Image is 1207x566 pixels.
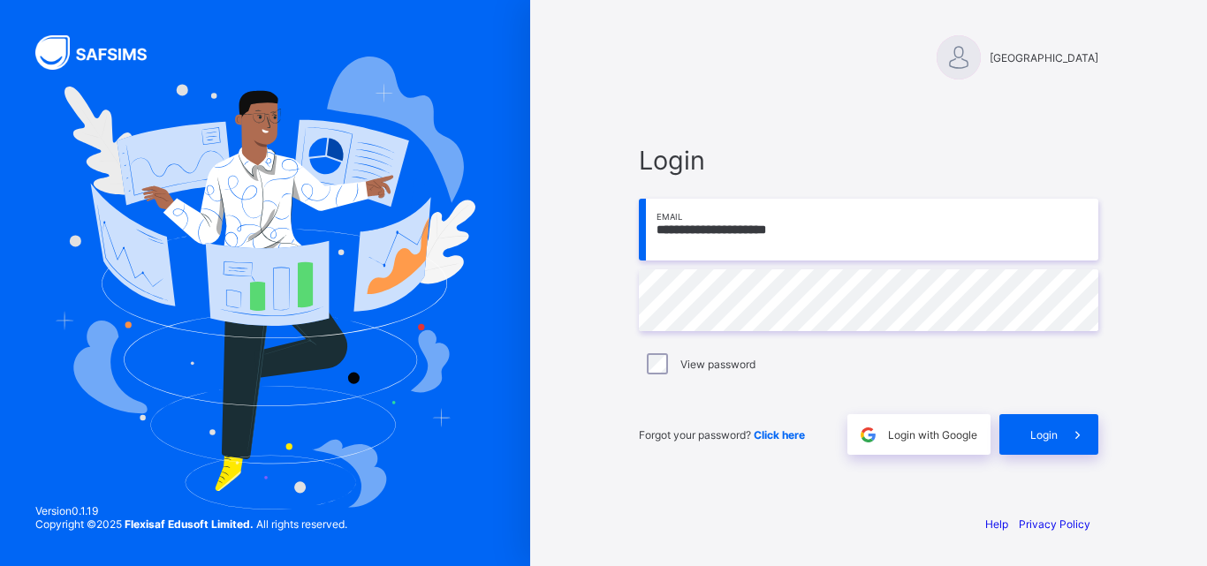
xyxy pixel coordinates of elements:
span: [GEOGRAPHIC_DATA] [990,51,1098,64]
a: Click here [754,428,805,441]
strong: Flexisaf Edusoft Limited. [125,517,254,531]
a: Help [985,517,1008,531]
span: Login [1030,428,1058,441]
span: Login with Google [888,428,977,441]
a: Privacy Policy [1019,517,1090,531]
span: Forgot your password? [639,428,805,441]
span: Version 0.1.19 [35,504,347,517]
img: SAFSIMS Logo [35,35,168,70]
label: View password [680,358,755,371]
img: google.396cfc9801f0270233282035f929180a.svg [858,425,878,445]
img: Hero Image [55,57,475,509]
span: Copyright © 2025 All rights reserved. [35,517,347,531]
span: Login [639,145,1098,176]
